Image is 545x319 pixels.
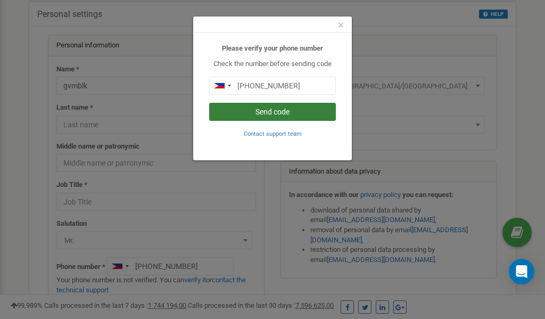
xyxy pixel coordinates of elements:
[338,19,344,31] span: ×
[210,77,234,94] div: Telephone country code
[244,130,302,137] small: Contact support team
[338,20,344,31] button: Close
[222,44,323,52] b: Please verify your phone number
[244,129,302,137] a: Contact support team
[209,59,336,69] p: Check the number before sending code
[209,103,336,121] button: Send code
[509,259,534,284] div: Open Intercom Messenger
[209,77,336,95] input: 0905 123 4567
